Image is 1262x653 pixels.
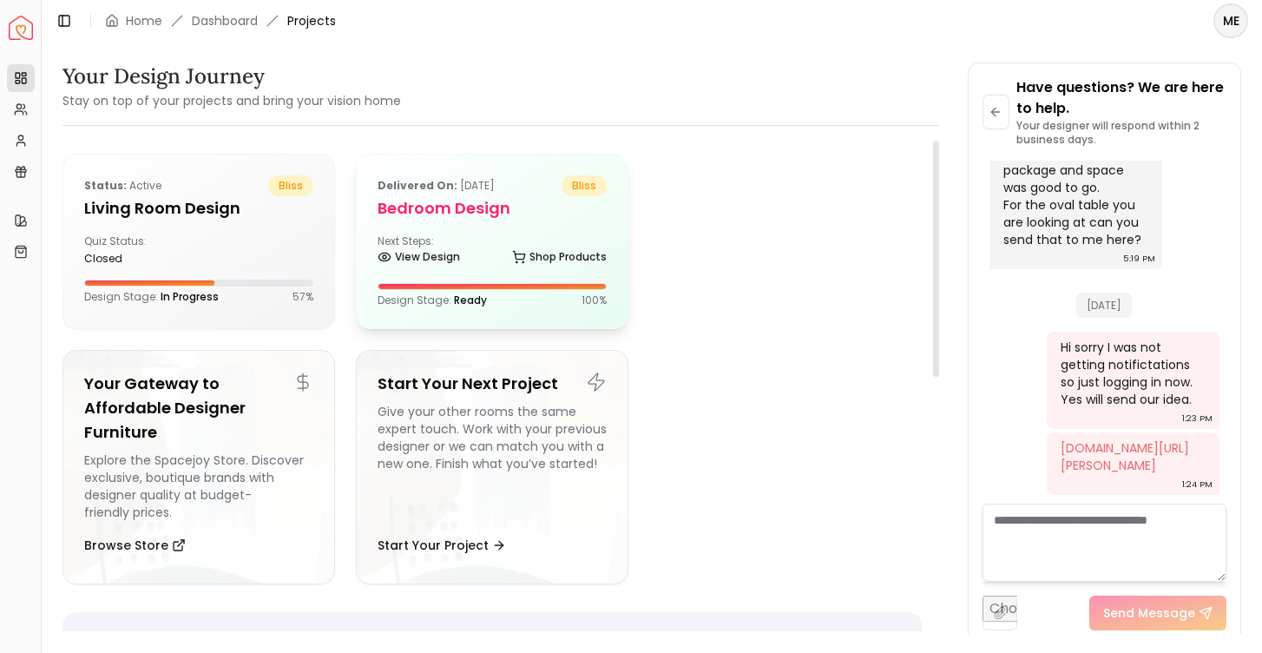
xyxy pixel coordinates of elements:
a: View Design [378,245,460,269]
nav: breadcrumb [105,12,336,30]
div: Hi sorry I was not getting notifictations so just logging in now. Yes will send our idea. [1061,339,1202,408]
p: 100 % [582,294,607,307]
span: In Progress [161,289,219,304]
h5: Your Gateway to Affordable Designer Furniture [84,372,313,445]
p: [DATE] [378,175,495,196]
button: ME [1213,3,1248,38]
div: 5:19 PM [1123,250,1155,267]
div: 1:23 PM [1182,410,1213,427]
b: Delivered on: [378,178,457,193]
a: [DOMAIN_NAME][URL][PERSON_NAME] [1061,439,1189,474]
div: Next Steps: [378,234,607,269]
div: Quiz Status: [84,234,192,266]
p: active [84,175,161,196]
button: Start Your Project [378,528,506,563]
a: Your Gateway to Affordable Designer FurnitureExplore the Spacejoy Store. Discover exclusive, bout... [62,350,335,584]
span: Projects [287,12,336,30]
span: Ready [454,293,487,307]
p: Design Stage: [378,294,487,307]
div: 1:24 PM [1182,476,1213,493]
p: Have questions? We are here to help. [1016,77,1226,119]
p: Your designer will respond within 2 business days. [1016,119,1226,147]
div: Hey there- I have this in motion- sorry for the delay but we were making sure that your package a... [1003,92,1145,248]
a: Spacejoy [9,16,33,40]
span: [DATE] [1076,293,1132,318]
span: ME [1215,5,1246,36]
div: Explore the Spacejoy Store. Discover exclusive, boutique brands with designer quality at budget-f... [84,452,313,521]
p: 57 % [292,290,313,304]
div: closed [84,252,192,266]
span: bliss [562,175,607,196]
a: Home [126,12,162,30]
h5: Start Your Next Project [378,372,607,396]
small: Stay on top of your projects and bring your vision home [62,92,401,109]
h3: Your Design Journey [62,63,401,90]
a: Start Your Next ProjectGive your other rooms the same expert touch. Work with your previous desig... [356,350,628,584]
img: Spacejoy Logo [9,16,33,40]
a: Dashboard [192,12,258,30]
h5: Living Room design [84,196,313,221]
div: Give your other rooms the same expert touch. Work with your previous designer or we can match you... [378,403,607,521]
span: bliss [268,175,313,196]
h5: Bedroom design [378,196,607,221]
button: Browse Store [84,528,186,563]
p: Design Stage: [84,290,219,304]
a: Shop Products [512,245,607,269]
b: Status: [84,178,127,193]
